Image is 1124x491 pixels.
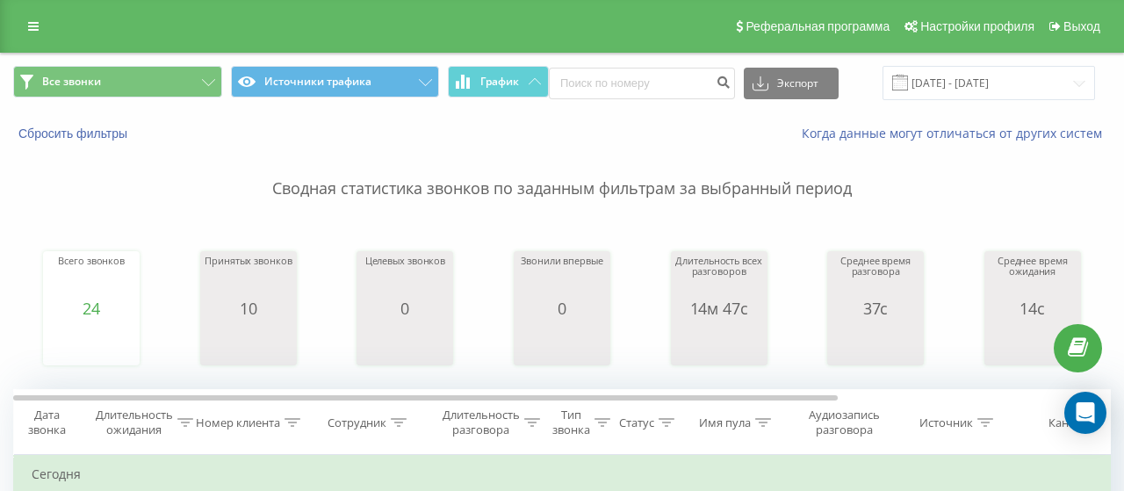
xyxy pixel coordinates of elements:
[549,68,735,99] input: Поиск по номеру
[675,300,763,317] div: 14м 47с
[920,19,1034,33] span: Настройки профиля
[1063,19,1100,33] span: Выход
[58,256,125,300] div: Всего звонков
[832,300,919,317] div: 37с
[205,256,292,300] div: Принятых звонков
[1048,415,1081,430] div: Канал
[205,300,292,317] div: 10
[13,142,1111,200] p: Сводная статистика звонков по заданным фильтрам за выбранный период
[619,415,654,430] div: Статус
[448,66,549,97] button: График
[14,408,79,437] div: Дата звонка
[989,256,1077,300] div: Среднее время ожидания
[675,256,763,300] div: Длительность всех разговоров
[13,126,136,141] button: Сбросить фильтры
[802,125,1111,141] a: Когда данные могут отличаться от других систем
[746,19,890,33] span: Реферальная программа
[42,75,101,89] span: Все звонки
[1064,392,1106,434] div: Open Intercom Messenger
[919,415,973,430] div: Источник
[802,408,887,437] div: Аудиозапись разговора
[13,66,222,97] button: Все звонки
[196,415,280,430] div: Номер клиента
[231,66,440,97] button: Источники трафика
[699,415,751,430] div: Имя пула
[989,300,1077,317] div: 14с
[328,415,386,430] div: Сотрудник
[96,408,173,437] div: Длительность ожидания
[552,408,590,437] div: Тип звонка
[365,300,445,317] div: 0
[443,408,520,437] div: Длительность разговора
[365,256,445,300] div: Целевых звонков
[480,76,519,88] span: График
[744,68,839,99] button: Экспорт
[58,300,125,317] div: 24
[521,256,602,300] div: Звонили впервые
[521,300,602,317] div: 0
[832,256,919,300] div: Среднее время разговора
